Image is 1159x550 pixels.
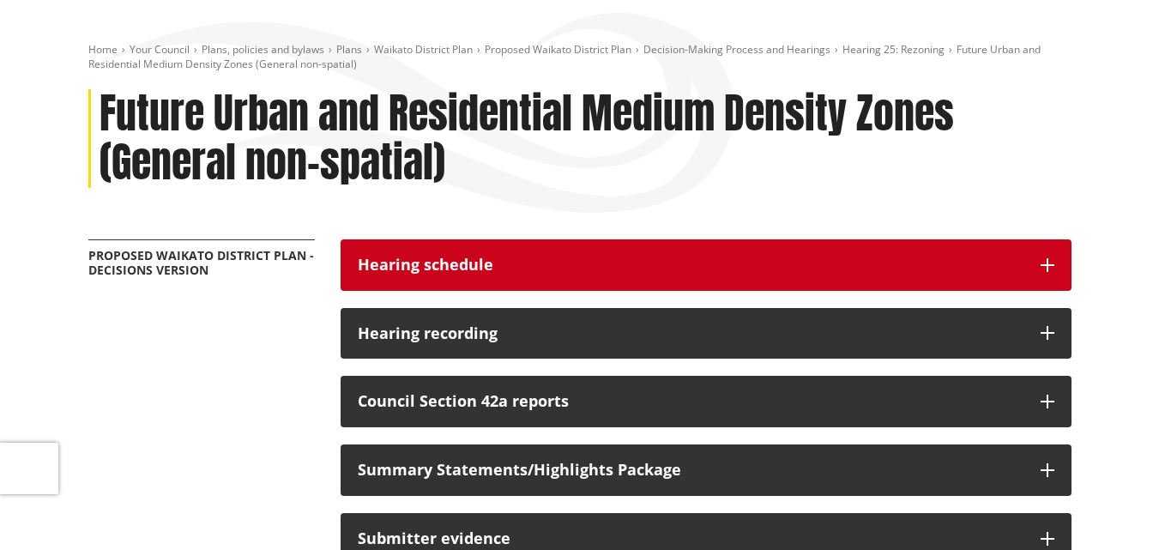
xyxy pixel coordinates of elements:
[842,42,945,57] a: Hearing 25: Rezoning
[88,42,118,57] a: Home
[358,393,1023,410] h3: Council Section 42a reports
[358,257,1023,274] h3: Hearing schedule
[100,89,1071,188] h1: Future Urban and Residential Medium Density Zones (General non-spatial)
[341,239,1071,291] button: Hearing schedule
[1080,478,1142,540] iframe: Messenger Launcher
[88,247,314,278] a: Proposed Waikato District Plan - Decisions Version
[485,42,631,57] a: Proposed Waikato District Plan
[358,462,1023,479] div: Summary Statements/Highlights Package
[374,42,473,57] a: Waikato District Plan
[341,444,1071,496] button: Summary Statements/Highlights Package
[643,42,830,57] a: Decision-Making Process and Hearings
[88,42,1041,71] span: Future Urban and Residential Medium Density Zones (General non-spatial)
[202,42,324,57] a: Plans, policies and bylaws
[358,325,1023,342] div: Hearing recording
[341,308,1071,360] button: Hearing recording
[358,530,1023,547] h3: Submitter evidence
[341,376,1071,427] button: Council Section 42a reports
[88,43,1071,72] nav: breadcrumb
[336,42,362,57] a: Plans
[130,42,190,57] a: Your Council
